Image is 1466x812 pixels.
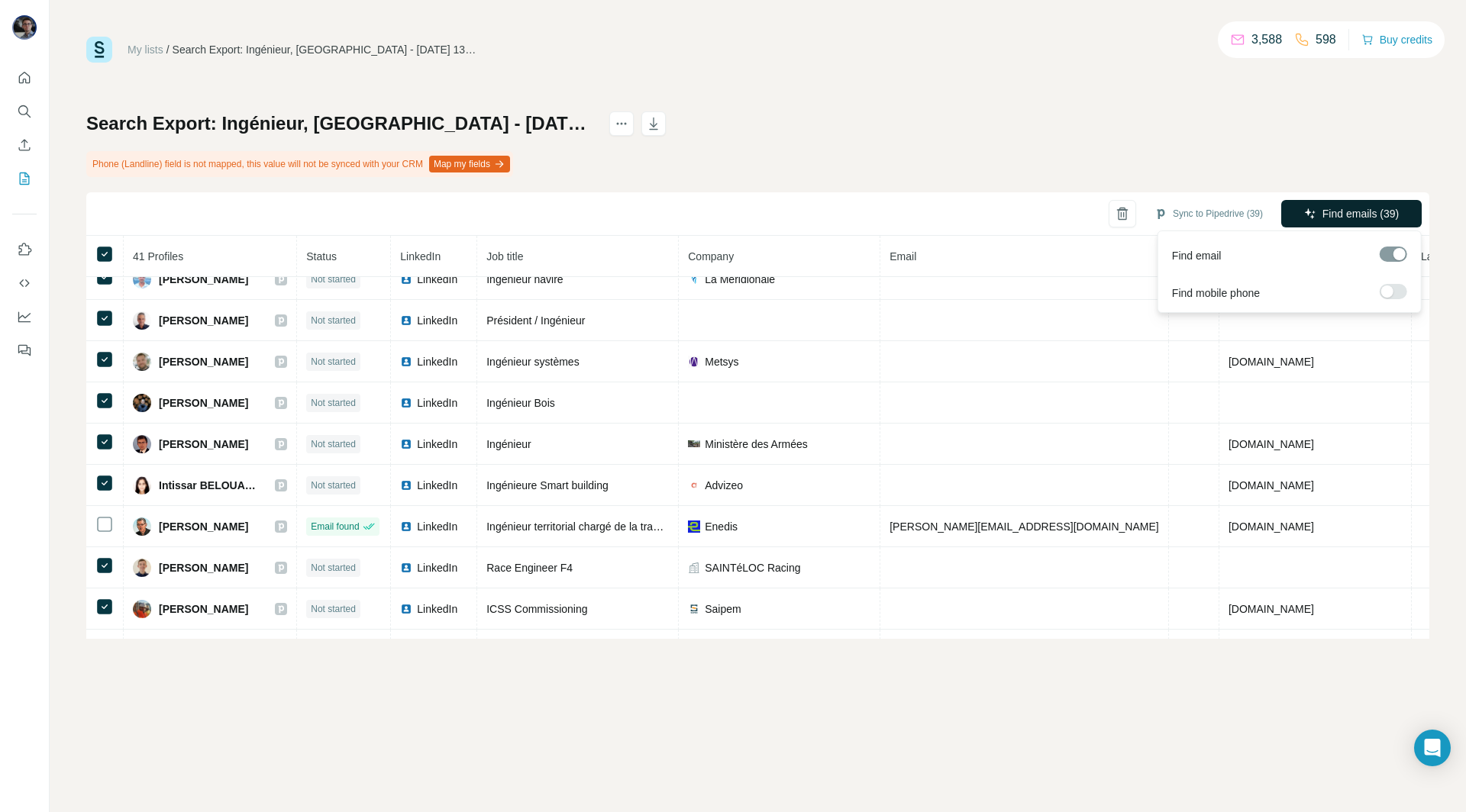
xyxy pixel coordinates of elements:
[705,272,775,287] span: La Méridionale
[609,111,634,136] button: actions
[311,314,356,327] span: Not started
[705,601,741,617] span: Saipem
[1322,206,1399,221] span: Find emails (39)
[705,519,738,534] span: Enedis
[311,437,356,451] span: Not started
[1229,438,1314,450] span: [DOMAIN_NAME]
[159,601,248,617] span: [PERSON_NAME]
[12,165,37,192] button: My lists
[12,98,37,125] button: Search
[1172,248,1222,263] span: Find email
[166,42,170,57] li: /
[159,272,248,287] span: [PERSON_NAME]
[133,270,151,288] img: Avatar
[486,250,523,263] span: Job title
[159,354,248,369] span: [PERSON_NAME]
[311,602,356,616] span: Not started
[159,478,260,493] span: Intissar BELOUARGA
[417,395,457,411] span: LinkedIn
[688,273,700,285] img: company-logo
[1361,29,1432,50] button: Buy credits
[12,131,37,159] button: Enrich CSV
[12,15,37,40] img: Avatar
[133,435,151,453] img: Avatar
[133,353,151,371] img: Avatar
[890,250,916,263] span: Email
[486,356,579,368] span: Ingénieur systèmes
[705,437,808,452] span: Ministère des Armées
[159,437,248,452] span: [PERSON_NAME]
[12,337,37,364] button: Feedback
[486,562,573,574] span: Race Engineer F4
[486,397,555,409] span: Ingénieur Bois
[417,354,457,369] span: LinkedIn
[688,356,700,368] img: company-logo
[400,273,412,285] img: LinkedIn logo
[1229,603,1314,615] span: [DOMAIN_NAME]
[417,519,457,534] span: LinkedIn
[12,303,37,330] button: Dashboard
[486,314,585,327] span: Président / Ingénieur
[688,440,700,447] img: company-logo
[705,478,743,493] span: Advizeo
[133,600,151,618] img: Avatar
[173,42,478,57] div: Search Export: Ingénieur, [GEOGRAPHIC_DATA] - [DATE] 13:30
[417,437,457,452] span: LinkedIn
[12,64,37,92] button: Quick start
[890,520,1158,533] span: [PERSON_NAME][EMAIL_ADDRESS][DOMAIN_NAME]
[133,394,151,412] img: Avatar
[1144,202,1274,225] button: Sync to Pipedrive (39)
[311,396,356,410] span: Not started
[12,269,37,297] button: Use Surfe API
[159,519,248,534] span: [PERSON_NAME]
[688,250,734,263] span: Company
[311,478,356,492] span: Not started
[1172,285,1260,301] span: Find mobile phone
[486,520,738,533] span: Ingénieur territorial chargé de la transition écologique
[486,438,531,450] span: Ingénieur
[400,250,441,263] span: LinkedIn
[400,479,412,491] img: LinkedIn logo
[86,151,513,177] div: Phone (Landline) field is not mapped, this value will not be synced with your CRM
[400,562,412,574] img: LinkedIn logo
[417,272,457,287] span: LinkedIn
[133,517,151,536] img: Avatar
[311,561,356,575] span: Not started
[1229,356,1314,368] span: [DOMAIN_NAME]
[417,313,457,328] span: LinkedIn
[311,520,359,533] span: Email found
[159,395,248,411] span: [PERSON_NAME]
[688,479,700,491] img: company-logo
[86,111,596,136] h1: Search Export: Ingénieur, [GEOGRAPHIC_DATA] - [DATE] 13:30
[159,560,248,575] span: [PERSON_NAME]
[128,43,163,56] a: My lists
[12,236,37,263] button: Use Surfe on LinkedIn
[400,438,412,450] img: LinkedIn logo
[1229,520,1314,533] span: [DOMAIN_NAME]
[688,520,700,533] img: company-logo
[486,273,563,285] span: Ingénieur navire
[1251,31,1282,49] p: 3,588
[1316,31,1336,49] p: 598
[705,560,800,575] span: SAINTéLOC Racing
[133,250,183,263] span: 41 Profiles
[688,603,700,615] img: company-logo
[133,559,151,577] img: Avatar
[311,272,356,286] span: Not started
[400,314,412,327] img: LinkedIn logo
[1281,200,1422,227] button: Find emails (39)
[400,397,412,409] img: LinkedIn logo
[159,313,248,328] span: [PERSON_NAME]
[311,355,356,369] span: Not started
[486,479,609,491] span: Ingénieure Smart building
[86,37,112,63] img: Surfe Logo
[705,354,738,369] span: Metsys
[1229,479,1314,491] span: [DOMAIN_NAME]
[133,311,151,330] img: Avatar
[417,601,457,617] span: LinkedIn
[486,603,587,615] span: ICSS Commissioning
[1414,730,1451,766] div: Open Intercom Messenger
[417,478,457,493] span: LinkedIn
[400,603,412,615] img: LinkedIn logo
[400,520,412,533] img: LinkedIn logo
